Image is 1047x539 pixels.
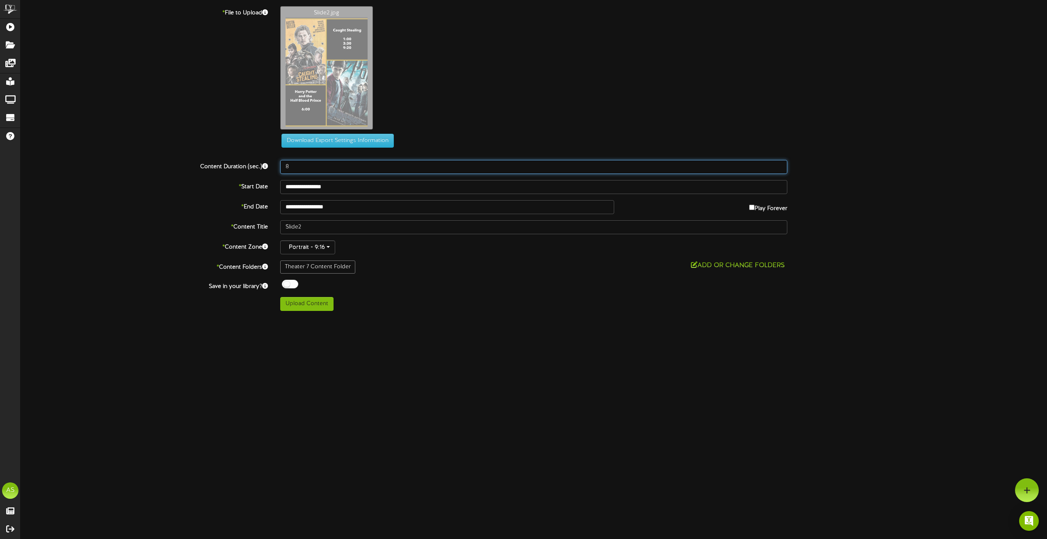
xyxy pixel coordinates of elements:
label: Start Date [14,180,274,191]
button: Portrait - 9:16 [280,240,335,254]
button: Download Export Settings Information [281,134,394,148]
a: Download Export Settings Information [277,137,394,144]
button: Add or Change Folders [688,260,787,271]
label: Play Forever [749,200,787,213]
label: Save in your library? [14,280,274,291]
div: AS [2,482,18,499]
label: File to Upload [14,6,274,17]
div: Open Intercom Messenger [1019,511,1039,531]
label: Content Title [14,220,274,231]
input: Title of this Content [280,220,787,234]
input: Play Forever [749,205,754,210]
button: Upload Content [280,297,334,311]
label: Content Zone [14,240,274,251]
label: End Date [14,200,274,211]
label: Content Folders [14,260,274,272]
label: Content Duration (sec.) [14,160,274,171]
div: Theater 7 Content Folder [280,260,355,274]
